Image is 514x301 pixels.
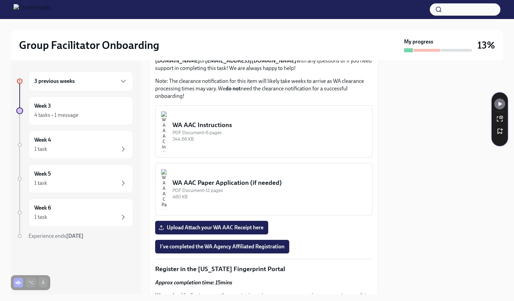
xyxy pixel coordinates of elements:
img: WA AAC Instructions [161,111,167,152]
strong: [DATE] [66,233,84,239]
p: Register in the [US_STATE] Fingerprint Portal [155,265,372,273]
p: Note: The clearance notification for this item will likely take weeks to arrive as WA clearance p... [155,77,372,100]
span: Upload Attach your WA AAC Receipt here [160,224,263,231]
h6: Week 4 [34,136,51,144]
h3: 13% [477,39,495,51]
div: 480 KB [172,194,367,200]
div: 1 task [34,213,47,221]
a: Week 51 task [16,164,133,193]
span: I've completed the WA Agency Affiliated Registration [160,243,284,250]
button: WA AAC InstructionsPDF Document•6 pages344.66 KB [155,105,372,158]
strong: Approx completion time: 15mins [155,279,232,286]
div: 3 previous weeks [29,71,133,91]
h6: 3 previous weeks [34,77,75,85]
span: Experience ends [29,233,84,239]
div: WA AAC Instructions [172,121,367,129]
div: 4 tasks • 1 message [34,111,78,119]
a: Week 41 task [16,130,133,159]
strong: do not [225,85,241,92]
div: 1 task [34,145,47,153]
div: 1 task [34,179,47,187]
a: Week 34 tasks • 1 message [16,96,133,125]
h2: Group Facilitator Onboarding [19,38,159,52]
strong: My progress [404,38,433,46]
div: WA AAC Paper Application (if needed) [172,178,367,187]
strong: [EMAIL_ADDRESS][DOMAIN_NAME] [205,57,296,64]
button: I've completed the WA Agency Affiliated Registration [155,240,289,253]
h6: Week 3 [34,102,51,110]
strong: [EMAIL_ADDRESS][PERSON_NAME][DOMAIN_NAME] [155,50,289,64]
img: CharlieHealth [14,4,51,15]
p: Please reach out to or with any questions or if you need support in completing this task! We are ... [155,50,372,72]
div: PDF Document • 11 pages [172,187,367,194]
label: Upload Attach your WA AAC Receipt here [155,221,268,234]
button: WA AAC Paper Application (if needed)PDF Document•11 pages480 KB [155,163,372,215]
h6: Week 5 [34,170,51,178]
h6: Week 6 [34,204,51,212]
div: PDF Document • 6 pages [172,129,367,136]
img: WA AAC Paper Application (if needed) [161,169,167,210]
a: Week 61 task [16,198,133,227]
div: 344.66 KB [172,136,367,142]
